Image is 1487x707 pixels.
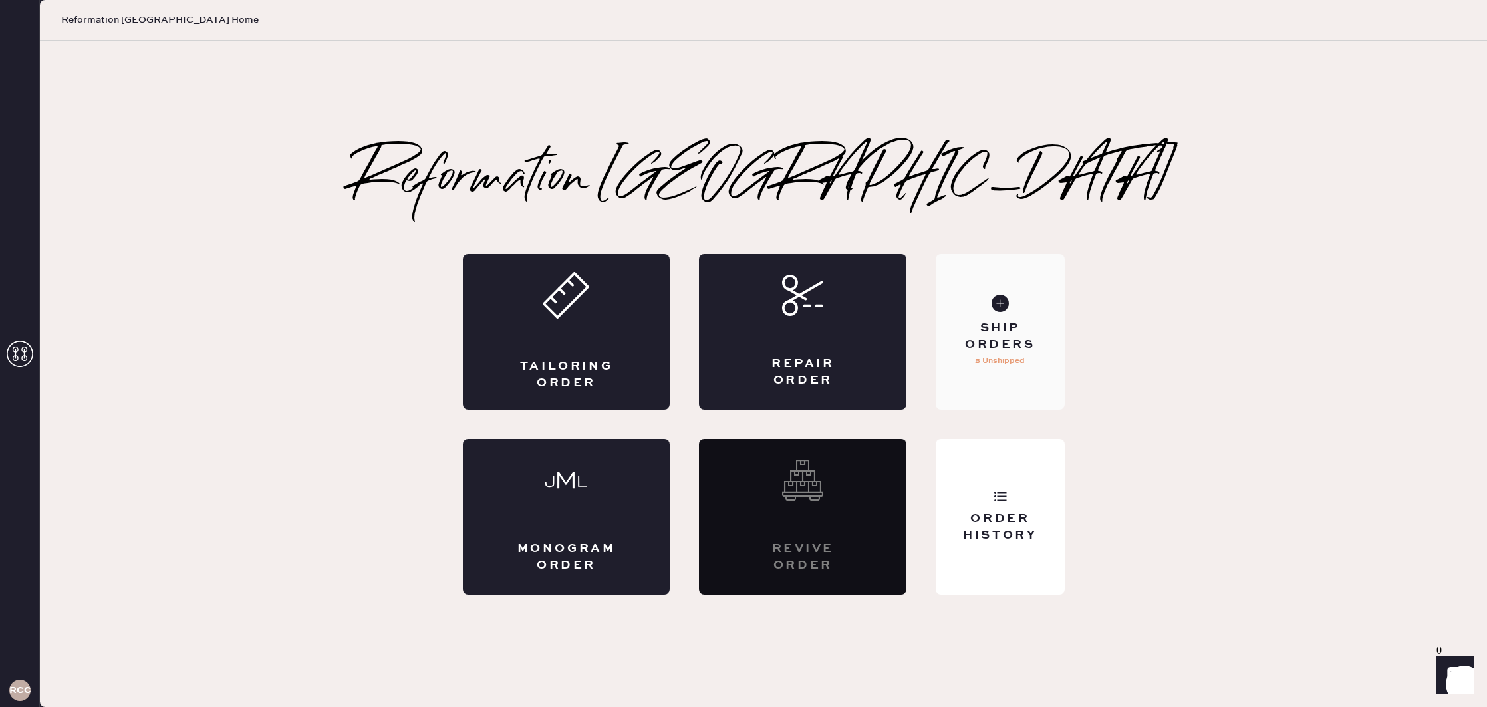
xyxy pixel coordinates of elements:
div: Order History [946,511,1053,544]
div: Revive order [752,541,853,574]
div: Ship Orders [946,320,1053,353]
div: Repair Order [752,356,853,389]
div: Tailoring Order [516,358,617,392]
p: 5 Unshipped [975,353,1025,369]
div: Monogram Order [516,541,617,574]
iframe: Front Chat [1424,647,1481,704]
span: Reformation [GEOGRAPHIC_DATA] Home [61,13,259,27]
h2: Reformation [GEOGRAPHIC_DATA] [352,153,1175,206]
h3: RCCA [9,686,31,695]
div: Interested? Contact us at care@hemster.co [699,439,906,595]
